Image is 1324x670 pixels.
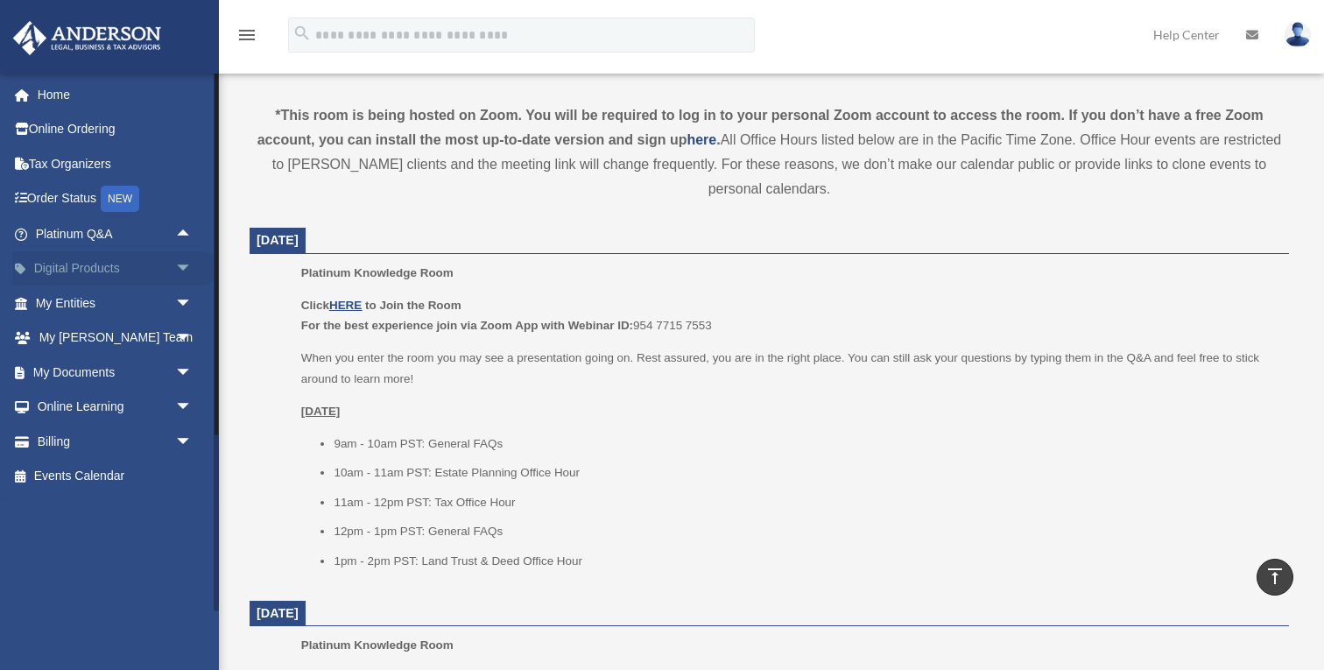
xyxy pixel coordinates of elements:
p: 954 7715 7553 [301,295,1277,336]
span: [DATE] [257,233,299,247]
strong: *This room is being hosted on Zoom. You will be required to log in to your personal Zoom account ... [257,108,1264,147]
a: Tax Organizers [12,146,219,181]
a: HERE [329,299,362,312]
b: For the best experience join via Zoom App with Webinar ID: [301,319,633,332]
span: [DATE] [257,606,299,620]
a: Digital Productsarrow_drop_down [12,251,219,286]
span: Platinum Knowledge Room [301,638,454,652]
li: 1pm - 2pm PST: Land Trust & Deed Office Hour [334,551,1277,572]
strong: . [716,132,720,147]
b: to Join the Room [365,299,461,312]
u: [DATE] [301,405,341,418]
a: menu [236,31,257,46]
a: Online Ordering [12,112,219,147]
li: 11am - 12pm PST: Tax Office Hour [334,492,1277,513]
img: User Pic [1285,22,1311,47]
li: 12pm - 1pm PST: General FAQs [334,521,1277,542]
i: menu [236,25,257,46]
li: 10am - 11am PST: Estate Planning Office Hour [334,462,1277,483]
span: arrow_drop_down [175,321,210,356]
span: arrow_drop_down [175,355,210,391]
a: Events Calendar [12,459,219,494]
div: All Office Hours listed below are in the Pacific Time Zone. Office Hour events are restricted to ... [250,103,1289,201]
span: arrow_drop_down [175,251,210,287]
i: search [292,24,312,43]
span: arrow_drop_down [175,424,210,460]
span: arrow_drop_down [175,286,210,321]
i: vertical_align_top [1264,566,1285,587]
a: here [687,132,716,147]
div: NEW [101,186,139,212]
a: My Entitiesarrow_drop_down [12,286,219,321]
a: Home [12,77,219,112]
a: Billingarrow_drop_down [12,424,219,459]
img: Anderson Advisors Platinum Portal [8,21,166,55]
p: When you enter the room you may see a presentation going on. Rest assured, you are in the right p... [301,348,1277,389]
a: vertical_align_top [1257,559,1293,596]
a: Platinum Q&Aarrow_drop_up [12,216,219,251]
a: My [PERSON_NAME] Teamarrow_drop_down [12,321,219,356]
span: Platinum Knowledge Room [301,266,454,279]
a: My Documentsarrow_drop_down [12,355,219,390]
a: Order StatusNEW [12,181,219,217]
a: Online Learningarrow_drop_down [12,390,219,425]
span: arrow_drop_down [175,390,210,426]
b: Click [301,299,365,312]
li: 9am - 10am PST: General FAQs [334,434,1277,455]
span: arrow_drop_up [175,216,210,252]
